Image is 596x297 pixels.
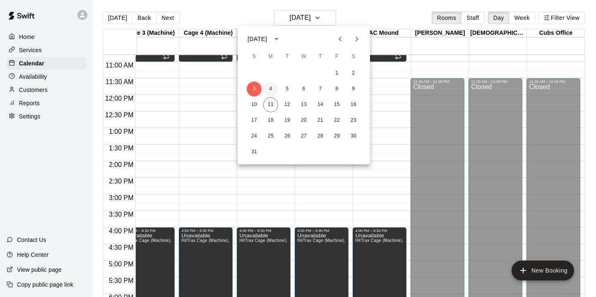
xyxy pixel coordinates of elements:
[296,113,311,128] button: 20
[346,66,361,81] button: 2
[329,66,344,81] button: 1
[263,48,278,65] span: Monday
[280,129,295,144] button: 26
[346,82,361,97] button: 9
[263,113,278,128] button: 18
[329,129,344,144] button: 29
[346,113,361,128] button: 23
[247,48,262,65] span: Sunday
[329,48,344,65] span: Friday
[247,113,262,128] button: 17
[263,97,278,112] button: 11
[269,32,284,46] button: calendar view is open, switch to year view
[247,97,262,112] button: 10
[313,129,328,144] button: 28
[248,35,267,43] div: [DATE]
[280,113,295,128] button: 19
[313,97,328,112] button: 14
[263,129,278,144] button: 25
[280,82,295,97] button: 5
[296,129,311,144] button: 27
[332,31,348,47] button: Previous month
[329,82,344,97] button: 8
[346,48,361,65] span: Saturday
[348,31,365,47] button: Next month
[313,113,328,128] button: 21
[346,129,361,144] button: 30
[329,113,344,128] button: 22
[280,97,295,112] button: 12
[296,82,311,97] button: 6
[329,97,344,112] button: 15
[313,48,328,65] span: Thursday
[296,48,311,65] span: Wednesday
[247,129,262,144] button: 24
[296,97,311,112] button: 13
[263,82,278,97] button: 4
[346,97,361,112] button: 16
[247,145,262,159] button: 31
[313,82,328,97] button: 7
[280,48,295,65] span: Tuesday
[247,82,262,97] button: 3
